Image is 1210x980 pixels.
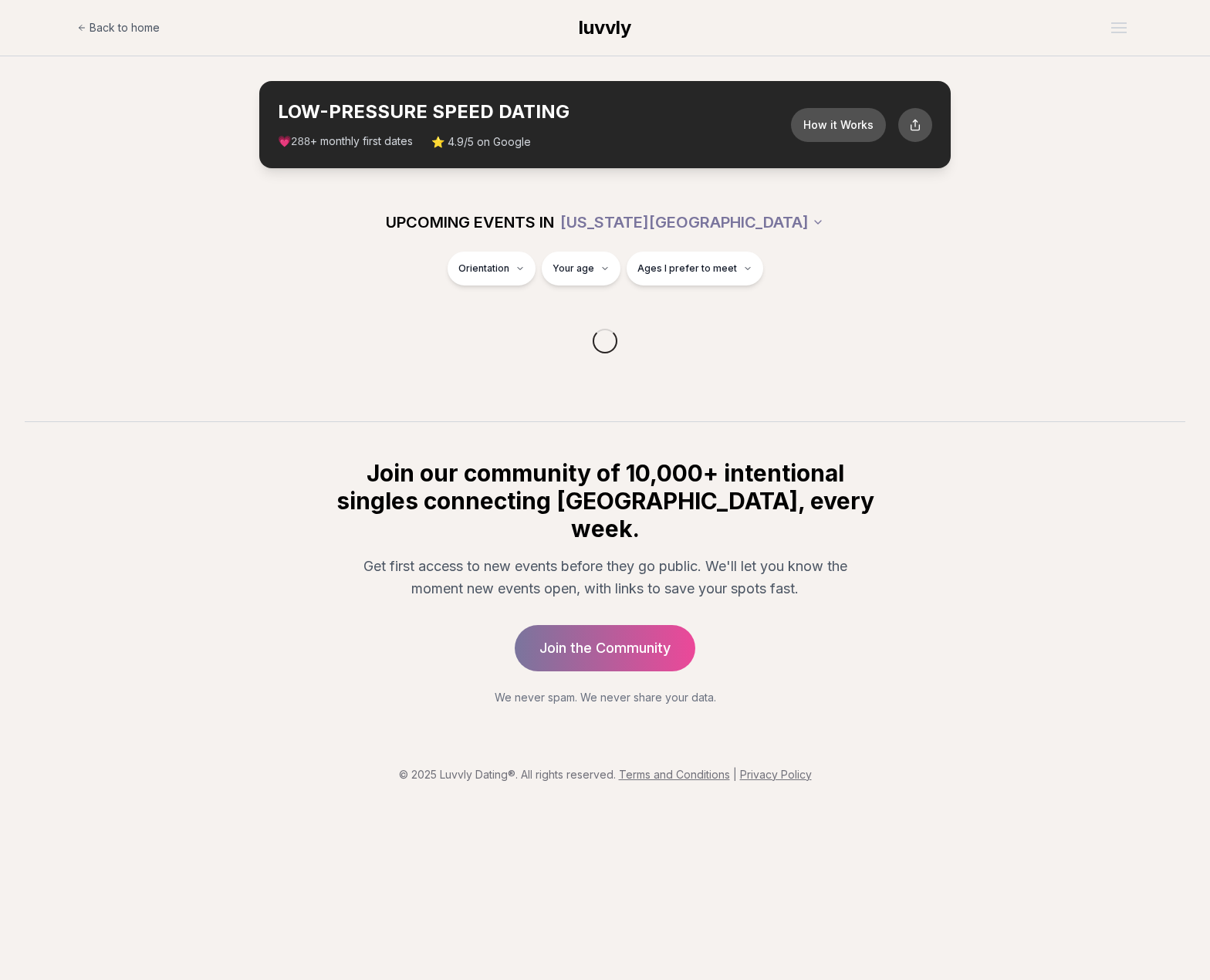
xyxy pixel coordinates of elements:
p: We never spam. We never share your data. [333,690,877,705]
a: Privacy Policy [740,768,812,781]
a: Back to home [77,12,160,43]
span: 💗 + monthly first dates [278,133,413,150]
span: Back to home [90,20,160,35]
span: | [733,768,737,781]
span: Your age [553,262,594,275]
span: luvvly [579,16,631,39]
h2: Join our community of 10,000+ intentional singles connecting [GEOGRAPHIC_DATA], every week. [333,459,877,542]
a: Join the Community [515,625,695,671]
button: Ages I prefer to meet [627,252,763,286]
p: © 2025 Luvvly Dating®. All rights reserved. [12,767,1198,782]
button: How it Works [791,108,886,142]
button: Open menu [1105,16,1133,39]
button: [US_STATE][GEOGRAPHIC_DATA] [560,205,824,239]
span: Ages I prefer to meet [637,262,737,275]
span: Orientation [458,262,509,275]
p: Get first access to new events before they go public. We'll let you know the moment new events op... [346,555,864,600]
span: 288 [291,136,310,148]
h2: LOW-PRESSURE SPEED DATING [278,100,791,124]
button: Orientation [448,252,536,286]
button: Your age [542,252,620,286]
span: ⭐ 4.9/5 on Google [431,134,531,150]
a: luvvly [579,15,631,40]
a: Terms and Conditions [619,768,730,781]
span: UPCOMING EVENTS IN [386,211,554,233]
